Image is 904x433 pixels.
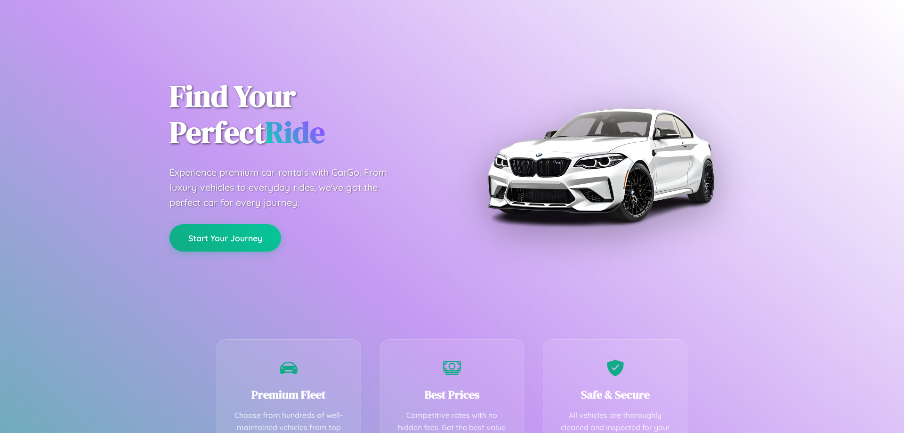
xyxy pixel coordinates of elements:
[169,224,281,252] button: Start Your Journey
[169,165,405,210] p: Experience premium car rentals with CarGo. From luxury vehicles to everyday rides, we've got the ...
[231,387,347,402] h3: Premium Fleet
[169,78,438,151] h1: Find Your Perfect
[265,112,325,153] span: Ride
[395,387,510,402] h3: Best Prices
[483,47,718,283] img: Premium BMW car rental vehicle
[557,387,673,402] h3: Safe & Secure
